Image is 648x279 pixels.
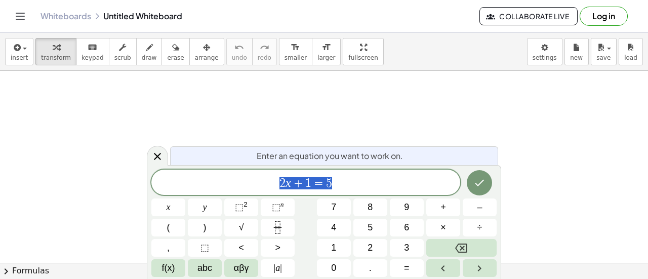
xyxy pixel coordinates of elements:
i: keyboard [88,42,97,54]
button: Done [467,170,492,195]
span: 2 [368,241,373,255]
button: Superscript [261,198,295,216]
span: insert [11,54,28,61]
span: = [404,261,410,275]
button: Plus [426,198,460,216]
button: undoundo [226,38,253,65]
i: redo [260,42,269,54]
span: . [369,261,372,275]
i: undo [234,42,244,54]
span: 8 [368,201,373,214]
button: Greater than [261,239,295,257]
span: ⬚ [235,202,244,212]
button: format_sizesmaller [279,38,312,65]
button: save [591,38,617,65]
button: Backspace [426,239,497,257]
span: αβγ [234,261,249,275]
span: < [238,241,244,255]
sup: 2 [244,201,248,208]
span: ⬚ [200,241,209,255]
button: Functions [151,259,185,277]
button: new [564,38,589,65]
span: ) [204,221,207,234]
span: 0 [331,261,336,275]
span: keypad [82,54,104,61]
button: Times [426,219,460,236]
button: insert [5,38,33,65]
span: y [203,201,207,214]
span: 4 [331,221,336,234]
button: 2 [353,239,387,257]
span: x [167,201,171,214]
span: load [624,54,637,61]
span: new [570,54,583,61]
button: Equals [390,259,424,277]
span: arrange [195,54,219,61]
span: 5 [326,177,332,189]
span: 5 [368,221,373,234]
button: arrange [189,38,224,65]
span: 1 [305,177,311,189]
button: settings [527,38,562,65]
button: Greek alphabet [224,259,258,277]
i: format_size [291,42,300,54]
span: , [167,241,170,255]
span: 7 [331,201,336,214]
button: , [151,239,185,257]
span: × [440,221,446,234]
button: Right arrow [463,259,497,277]
span: draw [142,54,157,61]
button: Fraction [261,219,295,236]
i: format_size [321,42,331,54]
button: load [619,38,643,65]
span: f(x) [162,261,175,275]
button: 4 [317,219,351,236]
button: ) [188,219,222,236]
span: | [274,263,276,273]
button: Left arrow [426,259,460,277]
button: 5 [353,219,387,236]
span: = [311,177,326,189]
button: 9 [390,198,424,216]
button: Toggle navigation [12,8,28,24]
button: redoredo [252,38,277,65]
button: Divide [463,219,497,236]
button: transform [35,38,76,65]
span: + [440,201,446,214]
button: format_sizelarger [312,38,341,65]
button: ( [151,219,185,236]
span: scrub [114,54,131,61]
button: Placeholder [188,239,222,257]
button: scrub [109,38,137,65]
button: fullscreen [343,38,383,65]
button: 3 [390,239,424,257]
span: 3 [404,241,409,255]
button: Squared [224,198,258,216]
a: Whiteboards [40,11,91,21]
span: redo [258,54,271,61]
span: Collaborate Live [488,12,569,21]
span: a [274,261,282,275]
span: smaller [285,54,307,61]
span: 1 [331,241,336,255]
span: transform [41,54,71,61]
sup: n [280,201,284,208]
button: keyboardkeypad [76,38,109,65]
span: 2 [279,177,286,189]
button: erase [161,38,189,65]
var: x [286,176,291,189]
button: Absolute value [261,259,295,277]
span: erase [167,54,184,61]
button: Less than [224,239,258,257]
span: √ [239,221,244,234]
span: ÷ [477,221,482,234]
span: abc [197,261,212,275]
button: . [353,259,387,277]
span: save [596,54,611,61]
span: Enter an equation you want to work on. [257,150,403,162]
span: | [280,263,282,273]
span: > [275,241,280,255]
button: 0 [317,259,351,277]
span: ⬚ [272,202,280,212]
button: 8 [353,198,387,216]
